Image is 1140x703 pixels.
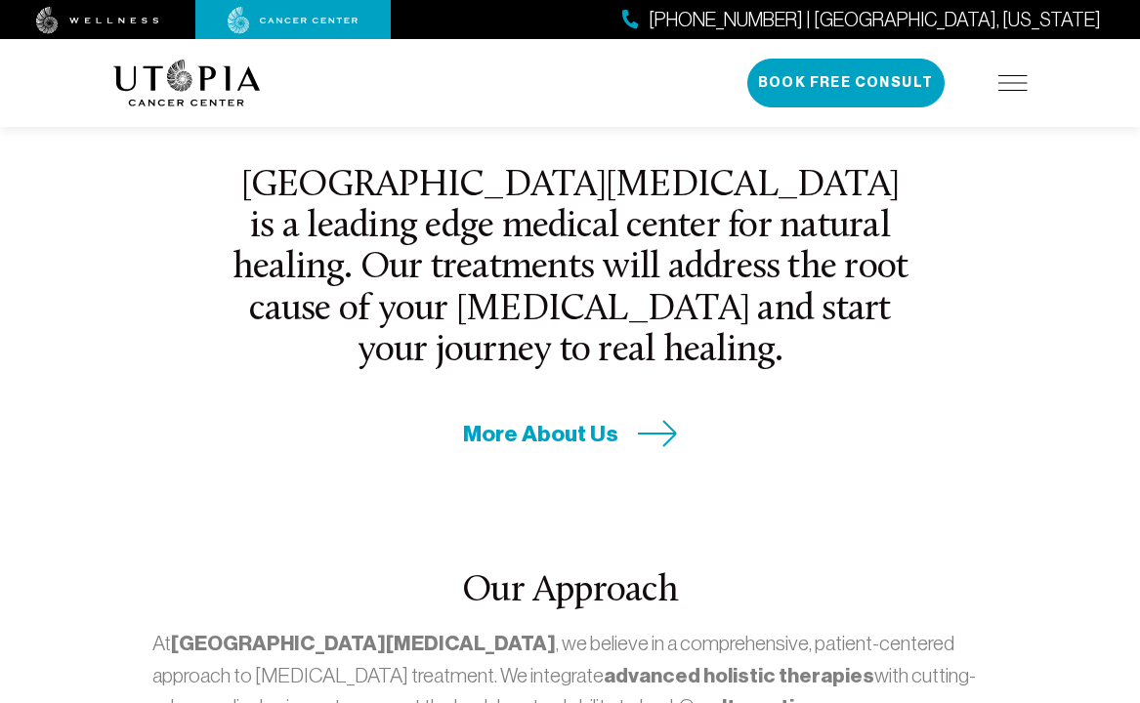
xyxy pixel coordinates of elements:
[113,60,261,106] img: logo
[622,6,1101,34] a: [PHONE_NUMBER] | [GEOGRAPHIC_DATA], [US_STATE]
[36,7,159,34] img: wellness
[463,419,678,449] a: More About Us
[604,663,874,688] strong: advanced holistic therapies
[998,75,1028,91] img: icon-hamburger
[463,419,618,449] span: More About Us
[649,6,1101,34] span: [PHONE_NUMBER] | [GEOGRAPHIC_DATA], [US_STATE]
[228,7,359,34] img: cancer center
[152,571,989,612] h2: Our Approach
[171,631,556,656] strong: [GEOGRAPHIC_DATA][MEDICAL_DATA]
[747,59,945,107] button: Book Free Consult
[231,166,910,372] h2: [GEOGRAPHIC_DATA][MEDICAL_DATA] is a leading edge medical center for natural healing. Our treatme...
